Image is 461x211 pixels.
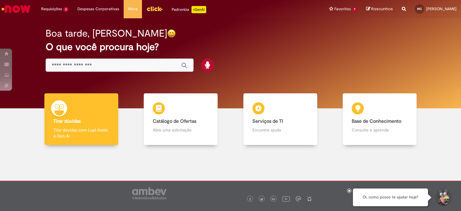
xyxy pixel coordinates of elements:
[46,28,167,39] h2: Boa tarde, [PERSON_NAME]
[191,6,206,13] p: +GenAi
[366,6,393,12] a: Rascunhos
[77,6,119,12] span: Despesas Corporativas
[252,118,283,124] b: Serviços de TI
[146,4,163,13] img: click_logo_yellow_360x200.png
[353,188,428,206] div: Oi, como posso te ajudar hoje?
[252,127,308,133] p: Encontre ajuda
[63,7,68,12] span: 3
[352,127,408,133] p: Consulte e aprenda
[32,93,131,145] a: Tirar dúvidas Tirar dúvidas com Lupi Assist e Gen Ai
[296,196,301,201] img: logo_footer_workplace.png
[132,187,167,199] img: logo_footer_ambev_rotulo_gray.png
[352,7,357,12] span: 7
[167,29,176,38] img: happy-face.png
[260,198,263,201] img: logo_footer_twitter.png
[307,196,312,201] img: logo_footer_naosei.png
[249,198,252,201] img: logo_footer_facebook.png
[172,6,206,13] div: Padroniza
[53,118,81,124] b: Tirar dúvidas
[282,195,290,203] img: logo_footer_youtube.png
[230,93,330,145] a: Serviços de TI Encontre ajuda
[153,118,196,124] b: Catálogo de Ofertas
[131,93,231,145] a: Catálogo de Ofertas Abra uma solicitação
[272,197,275,201] img: logo_footer_linkedin.png
[352,118,401,124] b: Base de Conhecimento
[371,6,393,12] span: Rascunhos
[417,7,422,11] span: MC
[434,188,452,206] button: Iniciar Conversa de Suporte
[153,127,209,133] p: Abra uma solicitação
[128,6,137,12] span: More
[330,93,430,145] a: Base de Conhecimento Consulte e aprenda
[46,42,416,52] h2: O que você procura hoje?
[41,6,62,12] span: Requisições
[1,3,32,15] img: ServiceNow
[426,6,456,11] span: [PERSON_NAME]
[334,6,351,12] span: Favoritos
[53,127,109,139] p: Tirar dúvidas com Lupi Assist e Gen Ai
